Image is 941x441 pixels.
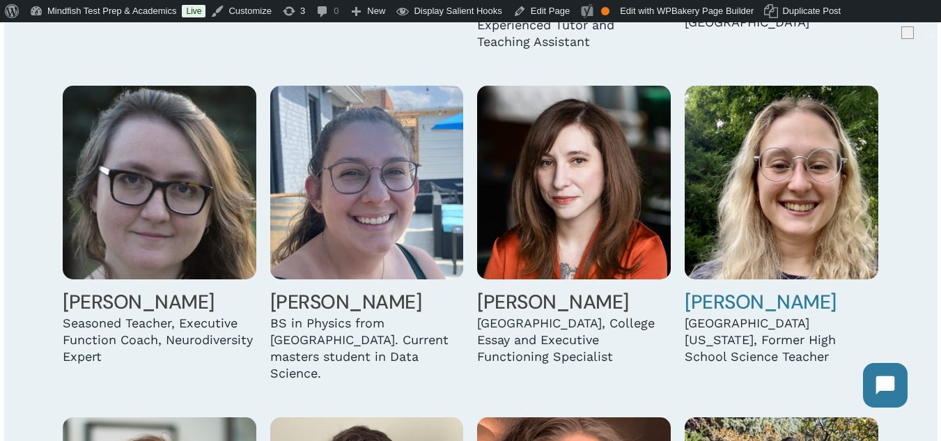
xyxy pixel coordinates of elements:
a: [PERSON_NAME] [477,289,629,315]
a: [PERSON_NAME] [63,289,215,315]
div: [GEOGRAPHIC_DATA], College Essay and Executive Functioning Specialist [477,315,671,365]
a: [PERSON_NAME] [685,289,837,315]
img: Courtney Garner [685,86,878,279]
img: Lindsay Frankel [477,86,671,279]
div: BS in Physics from [GEOGRAPHIC_DATA]. Current masters student in Data Science. [270,315,464,382]
div: [GEOGRAPHIC_DATA][US_STATE], Former High School Science Teacher [685,315,878,365]
img: Marguerite Finnegan [63,86,256,279]
img: Tessa Florek [270,86,464,279]
a: Live [182,5,205,17]
iframe: Chatbot [849,349,921,421]
div: Seasoned Teacher, Executive Function Coach, Neurodiversity Expert [63,315,256,365]
div: OK [601,7,609,15]
a: [PERSON_NAME] [270,289,422,315]
span: [PERSON_NAME] [823,28,897,38]
a: Howdy, [788,22,919,45]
